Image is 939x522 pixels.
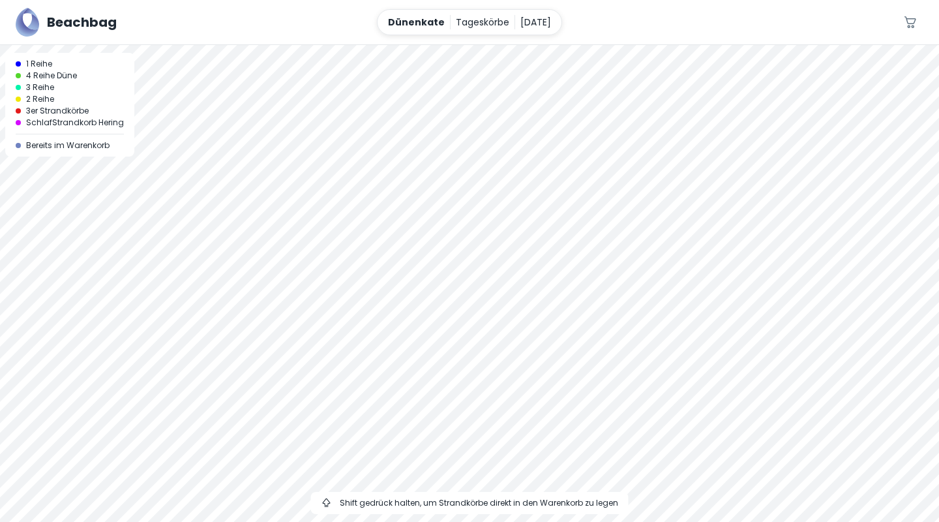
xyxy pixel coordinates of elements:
[456,15,509,29] p: Tageskörbe
[47,12,117,32] h5: Beachbag
[26,117,124,129] span: SchlafStrandkorb Hering
[340,497,618,509] span: Shift gedrück halten, um Strandkörbe direkt in den Warenkorb zu legen
[26,58,52,70] span: 1 Reihe
[26,140,110,151] span: Bereits im Warenkorb
[26,93,54,105] span: 2 Reihe
[520,15,551,29] p: [DATE]
[26,105,89,117] span: 3er Strandkörbe
[26,70,77,82] span: 4 Reihe Düne
[388,15,445,29] p: Dünenkate
[16,8,39,37] img: Beachbag
[26,82,54,93] span: 3 Reihe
